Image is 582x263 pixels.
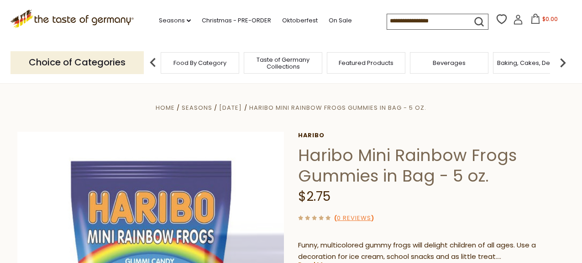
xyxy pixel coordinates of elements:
[156,103,175,112] a: Home
[144,54,162,72] img: previous arrow
[173,59,226,66] a: Food By Category
[298,132,565,139] a: Haribo
[159,16,191,26] a: Seasons
[219,103,242,112] a: [DATE]
[433,59,466,66] a: Beverages
[282,16,318,26] a: Oktoberfest
[246,56,320,70] a: Taste of Germany Collections
[329,16,352,26] a: On Sale
[298,188,330,205] span: $2.75
[10,51,144,74] p: Choice of Categories
[334,214,374,222] span: ( )
[525,14,564,27] button: $0.00
[542,15,558,23] span: $0.00
[554,54,572,72] img: next arrow
[298,145,565,186] h1: Haribo Mini Rainbow Frogs Gummies in Bag - 5 oz.
[298,240,565,263] p: Funny, multicolored gummy frogs will delight children of all ages. Use a decoration for ice cream...
[337,214,371,223] a: 0 Reviews
[497,59,568,66] a: Baking, Cakes, Desserts
[202,16,271,26] a: Christmas - PRE-ORDER
[249,103,426,112] a: Haribo Mini Rainbow Frogs Gummies in Bag - 5 oz.
[339,59,393,66] a: Featured Products
[182,103,212,112] a: Seasons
